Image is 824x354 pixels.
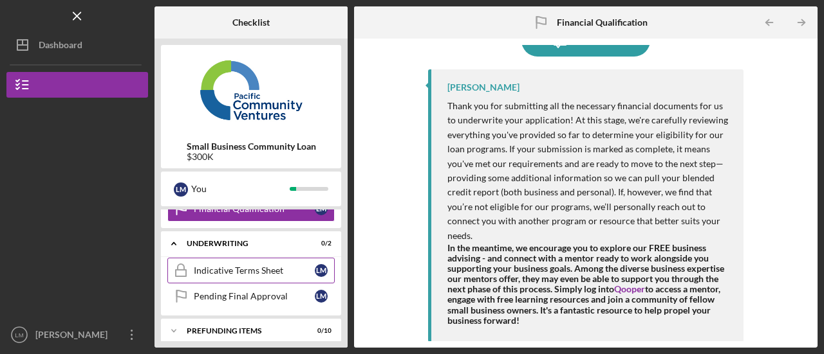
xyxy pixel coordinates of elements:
[187,152,316,162] div: $300K
[232,17,270,28] b: Checklist
[6,322,148,348] button: LM[PERSON_NAME]
[32,322,116,351] div: [PERSON_NAME]
[557,17,648,28] b: Financial Qualification
[174,182,188,197] div: L M
[187,327,299,335] div: Prefunding Items
[167,196,335,222] a: Financial QualificationLM
[194,291,315,301] div: Pending Final Approval
[167,258,335,283] a: Indicative Terms SheetLM
[187,240,299,247] div: Underwriting
[447,242,724,326] strong: In the meantime, we encourage you to explore our FREE business advising - and connect with a ment...
[447,99,731,243] p: Thank you for submitting all the necessary financial documents for us to underwrite your applicat...
[308,240,332,247] div: 0 / 2
[315,290,328,303] div: L M
[187,141,316,152] b: Small Business Community Loan
[167,283,335,309] a: Pending Final ApprovalLM
[191,178,290,200] div: You
[161,51,341,128] img: Product logo
[15,332,23,339] text: LM
[447,82,520,93] div: [PERSON_NAME]
[194,265,315,276] div: Indicative Terms Sheet
[39,32,82,61] div: Dashboard
[6,32,148,58] button: Dashboard
[308,327,332,335] div: 0 / 10
[315,264,328,277] div: L M
[614,283,645,294] a: Qooper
